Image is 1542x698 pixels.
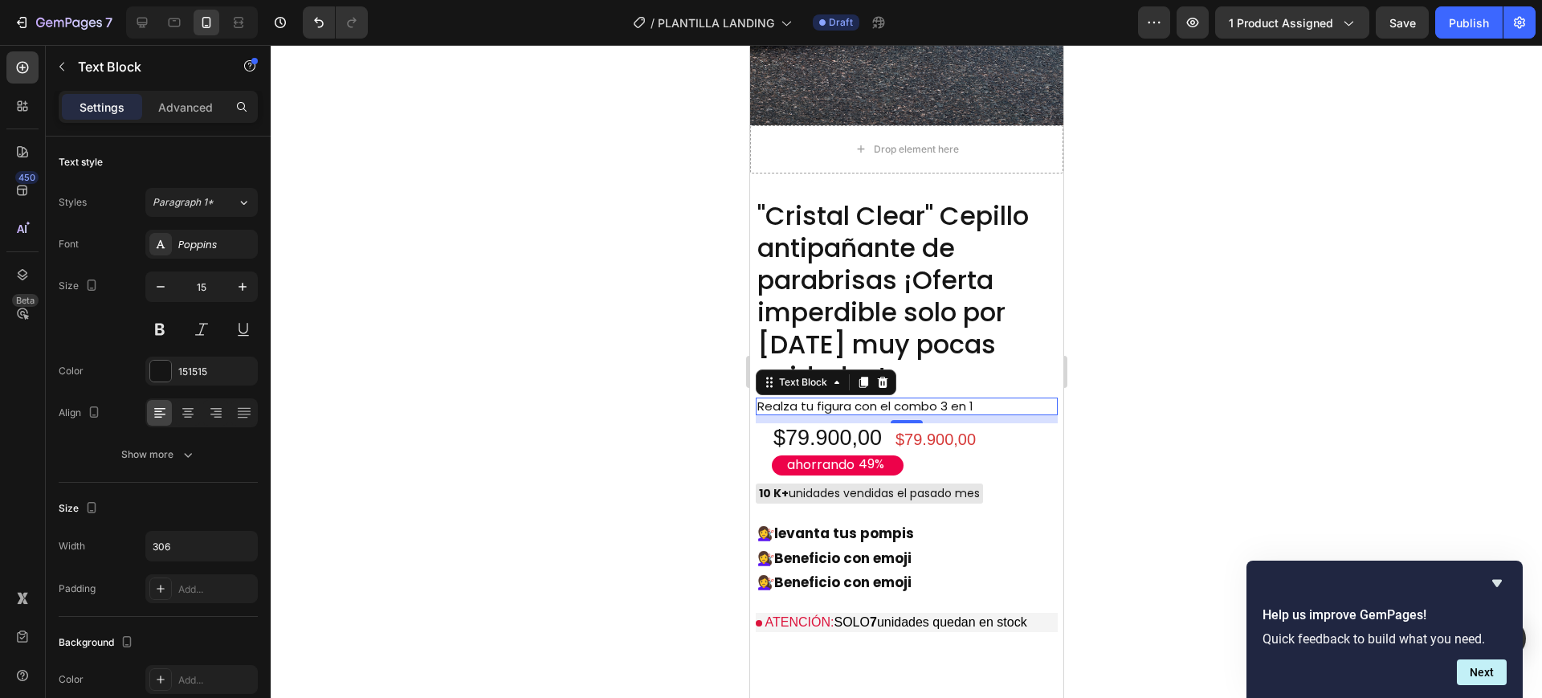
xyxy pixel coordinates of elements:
span: Paragraph 1* [153,195,214,210]
span: 1 product assigned [1229,14,1333,31]
button: Save [1376,6,1429,39]
div: Beta [12,294,39,307]
div: Color [59,364,84,378]
div: 151515 [178,365,254,379]
div: Poppins [178,238,254,252]
div: Background [59,632,137,654]
h2: Help us improve GemPages! [1263,606,1507,625]
button: Next question [1457,659,1507,685]
input: Auto [146,532,257,561]
div: Help us improve GemPages! [1263,574,1507,685]
iframe: Design area [750,45,1063,698]
div: Styles [59,195,87,210]
div: Width [59,539,85,553]
p: 7 [105,13,112,32]
span: / [651,14,655,31]
span: Draft [829,15,853,30]
div: Undo/Redo [303,6,368,39]
div: Show more [121,447,196,463]
p: Advanced [158,99,213,116]
button: 7 [6,6,120,39]
div: Font [59,237,79,251]
div: Padding [59,582,96,596]
p: Text Block [78,57,214,76]
button: Show more [59,440,258,469]
div: Align [59,402,104,424]
button: Hide survey [1487,574,1507,593]
div: Color [59,672,84,687]
div: Publish [1449,14,1489,31]
button: Publish [1435,6,1503,39]
span: PLANTILLA LANDING [658,14,774,31]
div: Text style [59,155,103,169]
p: Settings [80,99,124,116]
button: Paragraph 1* [145,188,258,217]
div: Add... [178,673,254,688]
p: Quick feedback to build what you need. [1263,631,1507,647]
div: 450 [15,171,39,184]
div: Add... [178,582,254,597]
div: Size [59,276,101,297]
div: Size [59,498,101,520]
button: 1 product assigned [1215,6,1369,39]
span: Save [1389,16,1416,30]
